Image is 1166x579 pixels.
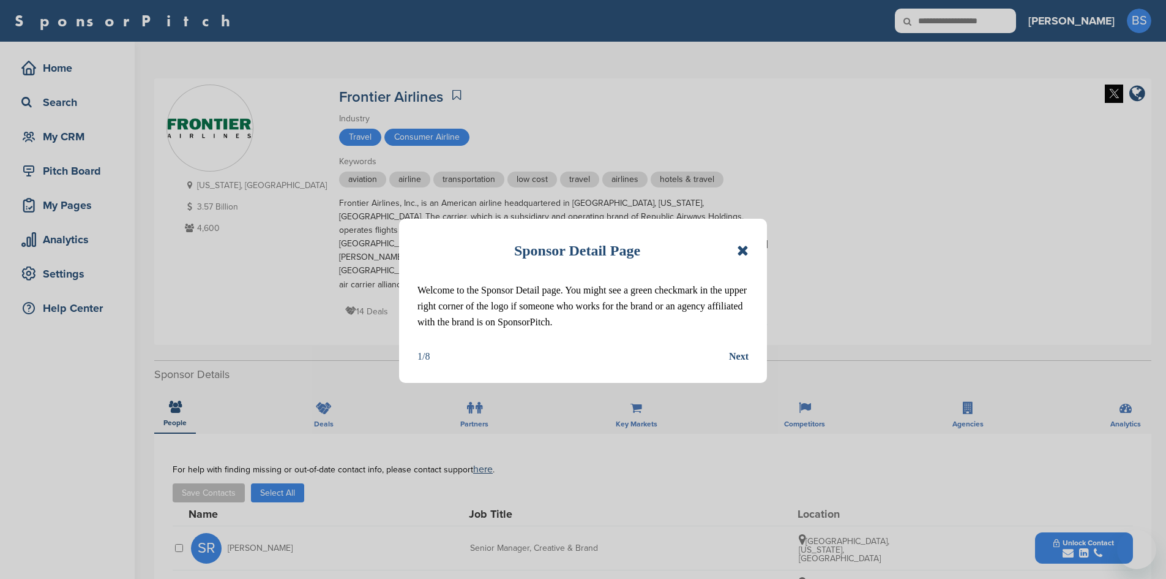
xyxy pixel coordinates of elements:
[514,237,640,264] h1: Sponsor Detail Page
[417,349,430,365] div: 1/8
[1117,530,1156,569] iframe: Button to launch messaging window
[729,349,749,365] button: Next
[417,282,749,330] p: Welcome to the Sponsor Detail page. You might see a green checkmark in the upper right corner of ...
